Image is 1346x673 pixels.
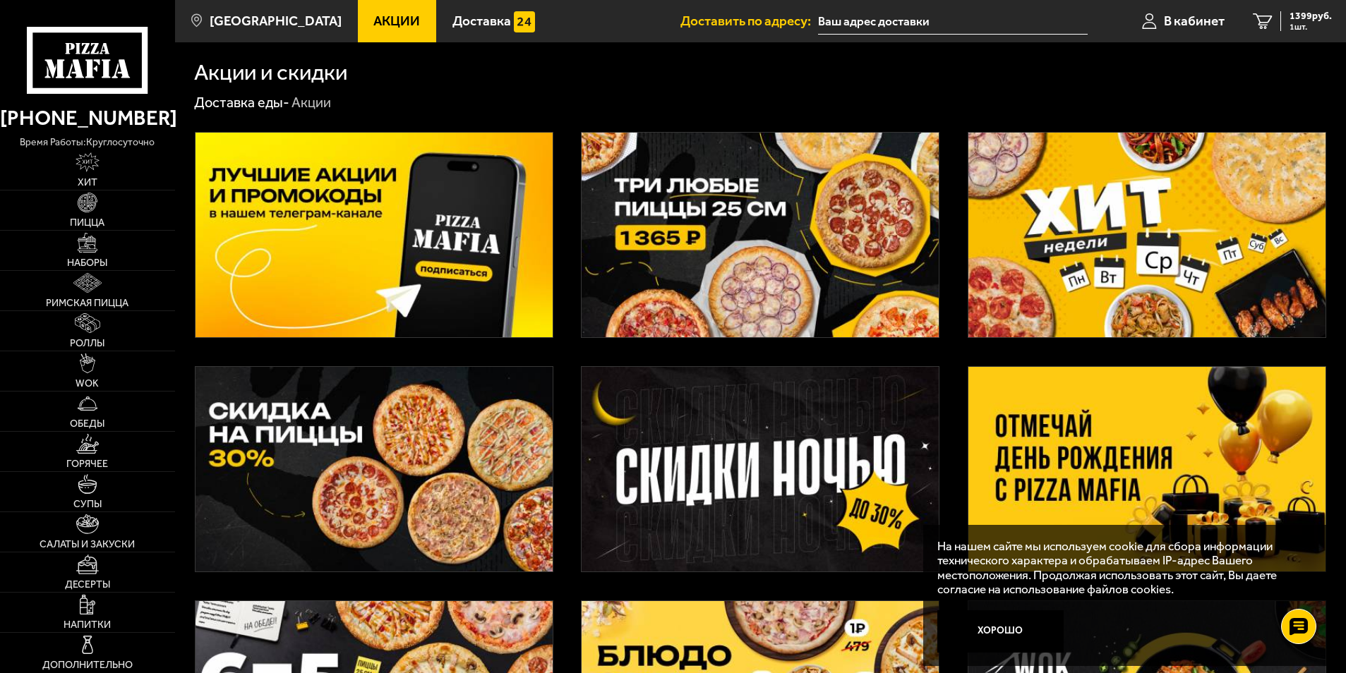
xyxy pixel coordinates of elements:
span: 1 шт. [1290,23,1332,31]
span: Обеды [70,419,104,429]
h1: Акции и скидки [194,61,347,84]
span: Горячее [66,459,108,469]
span: Хит [78,178,97,188]
span: Дополнительно [42,660,133,670]
span: Акции [373,14,420,28]
div: Акции [292,94,331,112]
span: Напитки [64,620,111,630]
span: Наборы [67,258,107,268]
span: В кабинет [1164,14,1225,28]
span: Римская пицца [46,298,128,308]
button: Хорошо [937,610,1064,653]
span: Роллы [70,339,104,348]
a: Доставка еды- [194,94,289,111]
span: [GEOGRAPHIC_DATA] [210,14,342,28]
span: WOK [76,379,99,389]
span: Доставка [452,14,511,28]
p: На нашем сайте мы используем cookie для сбора информации технического характера и обрабатываем IP... [937,539,1304,597]
input: Ваш адрес доставки [818,8,1087,35]
span: Салаты и закуски [40,540,135,550]
img: 15daf4d41897b9f0e9f617042186c801.svg [514,11,535,32]
span: 1399 руб. [1290,11,1332,21]
span: Доставить по адресу: [680,14,818,28]
span: Пицца [70,218,104,228]
span: Десерты [65,580,110,590]
span: Супы [73,499,102,509]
